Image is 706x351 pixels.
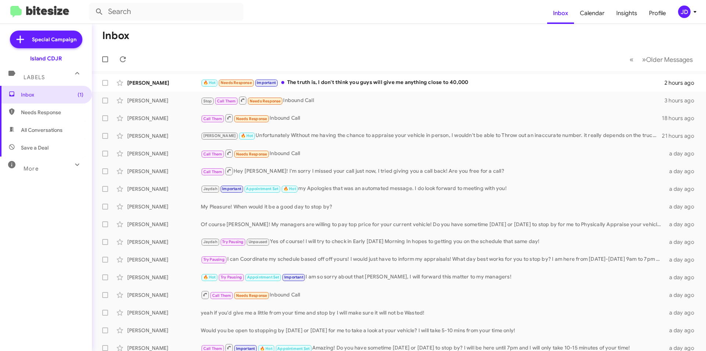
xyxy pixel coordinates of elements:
span: Needs Response [236,152,267,157]
div: Unfortunately Without me having the chance to appraise your vehicle in person, I wouldn't be able... [201,131,662,140]
a: Profile [643,3,672,24]
span: Needs Response [236,116,267,121]
span: Needs Response [221,80,252,85]
span: 🔥 Hot [284,186,296,191]
div: a day ago [665,256,700,263]
div: JD [678,6,691,18]
span: Labels [24,74,45,81]
span: Try Pausing [203,257,225,262]
span: » [642,55,646,64]
span: Call Them [203,116,222,121]
span: Appointment Set [246,186,278,191]
div: a day ago [665,203,700,210]
span: Call Them [203,346,222,351]
div: yeah if you'd give me a little from your time and stop by I will make sure it will not be Wasted! [201,309,665,316]
span: Older Messages [646,56,693,64]
span: Jaydah [203,239,217,244]
span: « [630,55,634,64]
div: 2 hours ago [664,79,700,87]
nav: Page navigation example [625,52,697,67]
div: Inbound Call [201,113,662,123]
div: [PERSON_NAME] [127,115,201,122]
span: 🔥 Hot [203,80,216,85]
div: [PERSON_NAME] [127,150,201,157]
div: 18 hours ago [662,115,700,122]
a: Insights [610,3,643,24]
span: Important [284,275,303,280]
div: [PERSON_NAME] [127,203,201,210]
div: Would you be open to stopping by [DATE] or [DATE] for me to take a look at your vehicle? I will t... [201,327,665,334]
div: [PERSON_NAME] [127,79,201,87]
span: Inbox [21,91,83,98]
span: Jaydah [203,186,217,191]
div: a day ago [665,238,700,246]
div: [PERSON_NAME] [127,97,201,104]
div: a day ago [665,291,700,299]
div: [PERSON_NAME] [127,256,201,263]
span: Needs Response [21,109,83,116]
span: 🔥 Hot [203,275,216,280]
div: Inbound Call [201,149,665,158]
div: [PERSON_NAME] [127,132,201,140]
span: Call Them [203,169,222,174]
div: a day ago [665,327,700,334]
a: Special Campaign [10,31,82,48]
div: [PERSON_NAME] [127,291,201,299]
div: a day ago [665,168,700,175]
span: Stop [203,99,212,103]
span: 🔥 Hot [241,133,253,138]
span: More [24,165,39,172]
div: Yes of course! I will try to check in Early [DATE] Morning In hopes to getting you on the schedul... [201,238,665,246]
button: Previous [625,52,638,67]
span: Appointment Set [247,275,279,280]
span: Important [222,186,241,191]
a: Calendar [574,3,610,24]
div: [PERSON_NAME] [127,185,201,193]
div: my Apologies that was an automated message. I do look forward to meeting with you! [201,185,665,193]
div: My Pleasure! When would it be a good day to stop by? [201,203,665,210]
div: a day ago [665,221,700,228]
div: [PERSON_NAME] [127,327,201,334]
input: Search [89,3,243,21]
span: Needs Response [250,99,281,103]
a: Inbox [547,3,574,24]
span: Save a Deal [21,144,49,151]
span: (1) [78,91,83,98]
div: Inbound Call [201,290,665,299]
span: Call Them [212,293,231,298]
span: Important [257,80,276,85]
div: a day ago [665,309,700,316]
span: Important [236,346,255,351]
span: Needs Response [236,293,267,298]
span: Special Campaign [32,36,76,43]
div: a day ago [665,185,700,193]
button: Next [638,52,697,67]
span: Call Them [203,152,222,157]
span: All Conversations [21,126,63,134]
div: a day ago [665,150,700,157]
div: 3 hours ago [664,97,700,104]
span: Call Them [217,99,236,103]
span: Unpaused [249,239,268,244]
div: 21 hours ago [662,132,700,140]
button: JD [672,6,698,18]
div: [PERSON_NAME] [127,221,201,228]
div: I am so sorry about that [PERSON_NAME], I will forward this matter to my managers! [201,273,665,281]
div: a day ago [665,274,700,281]
div: [PERSON_NAME] [127,274,201,281]
div: [PERSON_NAME] [127,238,201,246]
div: Hey [PERSON_NAME]! I'm sorry I missed your call just now, I tried giving you a call back! Are you... [201,166,665,176]
span: [PERSON_NAME] [203,133,236,138]
span: Try Pausing [221,275,242,280]
div: [PERSON_NAME] [127,309,201,316]
span: Try Pausing [222,239,243,244]
div: [PERSON_NAME] [127,168,201,175]
div: Island CDJR [30,55,62,62]
div: Inbound Call [201,96,664,105]
div: The truth is, I don't think you guys will give me anything close to 40,000 [201,78,664,87]
h1: Inbox [102,30,129,42]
